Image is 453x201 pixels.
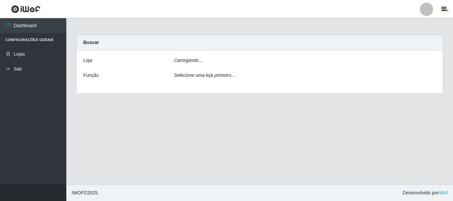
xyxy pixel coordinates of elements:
[438,190,448,195] a: iWof
[174,73,235,78] i: Selecione uma loja primeiro...
[83,57,92,64] label: Loja
[83,72,99,79] label: Função
[174,58,203,63] i: Carregando...
[72,189,99,196] span: © 2025 .
[403,189,448,196] span: Desenvolvido por
[83,40,99,45] strong: Buscar
[72,190,84,195] span: IWOF
[11,5,40,13] img: CoreUI Logo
